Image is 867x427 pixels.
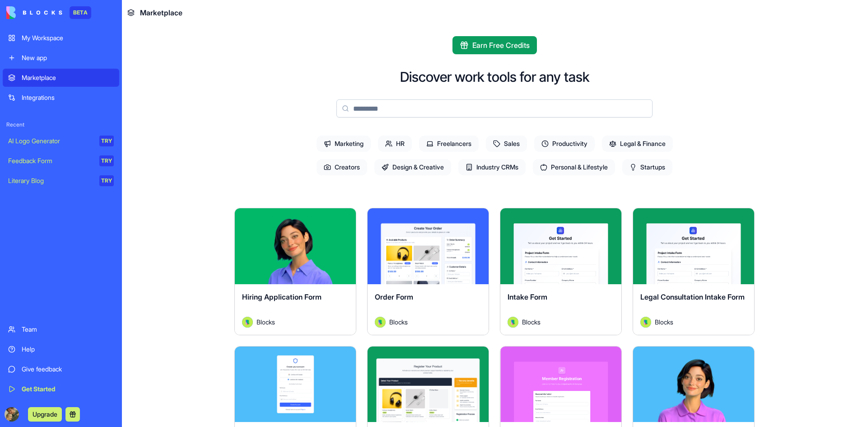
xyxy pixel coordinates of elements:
[3,89,119,107] a: Integrations
[22,73,114,82] div: Marketplace
[140,7,182,18] span: Marketplace
[8,136,93,145] div: AI Logo Generator
[8,176,93,185] div: Literary Blog
[5,407,19,422] img: ACg8ocI0YZ2jSevTCmfB50S8_wvfPUusdp1kUqLOgDH6C95s_4HiCOLT=s96-c
[317,159,367,175] span: Creators
[99,175,114,186] div: TRY
[3,360,119,378] a: Give feedback
[378,136,412,152] span: HR
[3,380,119,398] a: Get Started
[317,136,371,152] span: Marketing
[3,29,119,47] a: My Workspace
[458,159,526,175] span: Industry CRMs
[400,69,589,85] h2: Discover work tools for any task
[3,152,119,170] a: Feedback FormTRY
[3,132,119,150] a: AI Logo GeneratorTRY
[6,6,91,19] a: BETA
[602,136,673,152] span: Legal & Finance
[3,320,119,338] a: Team
[375,292,413,301] span: Order Form
[522,317,541,327] span: Blocks
[3,49,119,67] a: New app
[99,136,114,146] div: TRY
[3,172,119,190] a: Literary BlogTRY
[534,136,595,152] span: Productivity
[242,317,253,328] img: Avatar
[22,385,114,394] div: Get Started
[375,317,386,328] img: Avatar
[367,208,489,335] a: Order FormAvatarBlocks
[256,317,275,327] span: Blocks
[655,317,673,327] span: Blocks
[8,156,93,165] div: Feedback Form
[508,292,547,301] span: Intake Form
[452,36,537,54] button: Earn Free Credits
[99,155,114,166] div: TRY
[472,40,530,51] span: Earn Free Credits
[22,365,114,374] div: Give feedback
[633,208,755,335] a: Legal Consultation Intake FormAvatarBlocks
[22,33,114,42] div: My Workspace
[28,409,62,418] a: Upgrade
[22,93,114,102] div: Integrations
[3,121,119,128] span: Recent
[234,208,356,335] a: Hiring Application FormAvatarBlocks
[640,317,651,328] img: Avatar
[3,340,119,358] a: Help
[6,6,62,19] img: logo
[242,292,322,301] span: Hiring Application Form
[70,6,91,19] div: BETA
[389,317,408,327] span: Blocks
[28,407,62,422] button: Upgrade
[419,136,479,152] span: Freelancers
[3,69,119,87] a: Marketplace
[486,136,527,152] span: Sales
[374,159,451,175] span: Design & Creative
[640,292,745,301] span: Legal Consultation Intake Form
[500,208,622,335] a: Intake FormAvatarBlocks
[508,317,518,328] img: Avatar
[22,345,114,354] div: Help
[22,53,114,62] div: New app
[533,159,615,175] span: Personal & Lifestyle
[622,159,672,175] span: Startups
[22,325,114,334] div: Team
